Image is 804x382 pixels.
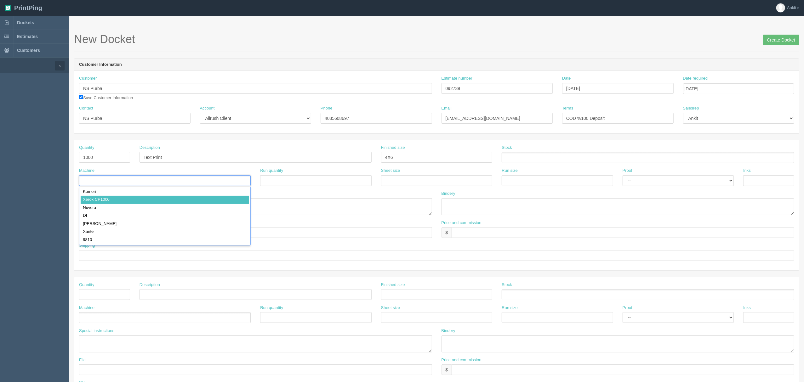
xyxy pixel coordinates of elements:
[81,220,249,228] div: [PERSON_NAME]
[81,236,249,244] div: 9810
[81,204,249,212] div: Nuvera
[81,228,249,236] div: Xante
[81,196,249,204] div: Xerox CP1000
[81,212,249,220] div: DI
[81,188,249,196] div: Komori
